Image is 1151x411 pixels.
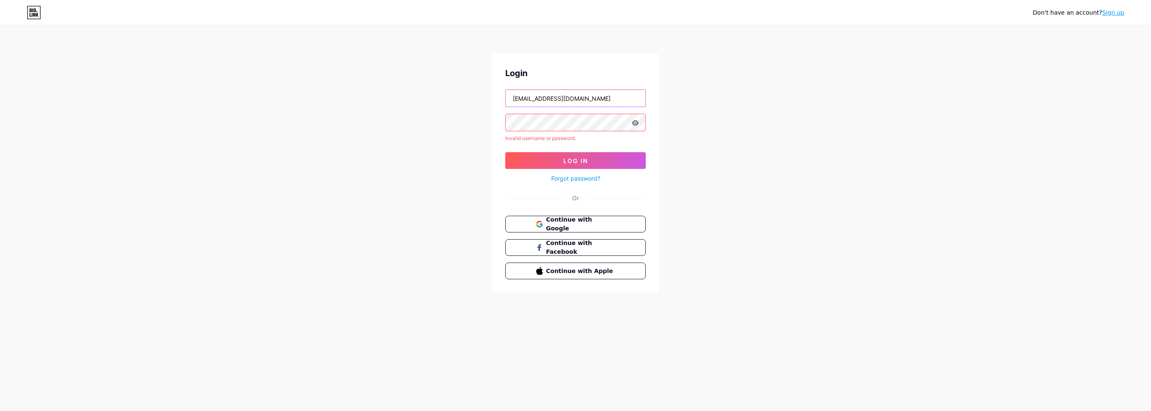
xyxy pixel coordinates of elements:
button: Continue with Google [505,216,646,232]
button: Continue with Facebook [505,239,646,256]
div: Invalid username or password. [505,135,646,142]
a: Sign up [1102,9,1124,16]
div: Don't have an account? [1033,8,1124,17]
button: Log In [505,152,646,169]
div: Login [505,67,646,79]
span: Log In [563,157,588,164]
a: Forgot password? [551,174,600,183]
span: Continue with Facebook [546,239,615,256]
span: Continue with Apple [546,267,615,276]
div: Or [572,194,579,202]
span: Continue with Google [546,215,615,233]
input: Username [506,90,645,107]
button: Continue with Apple [505,263,646,279]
